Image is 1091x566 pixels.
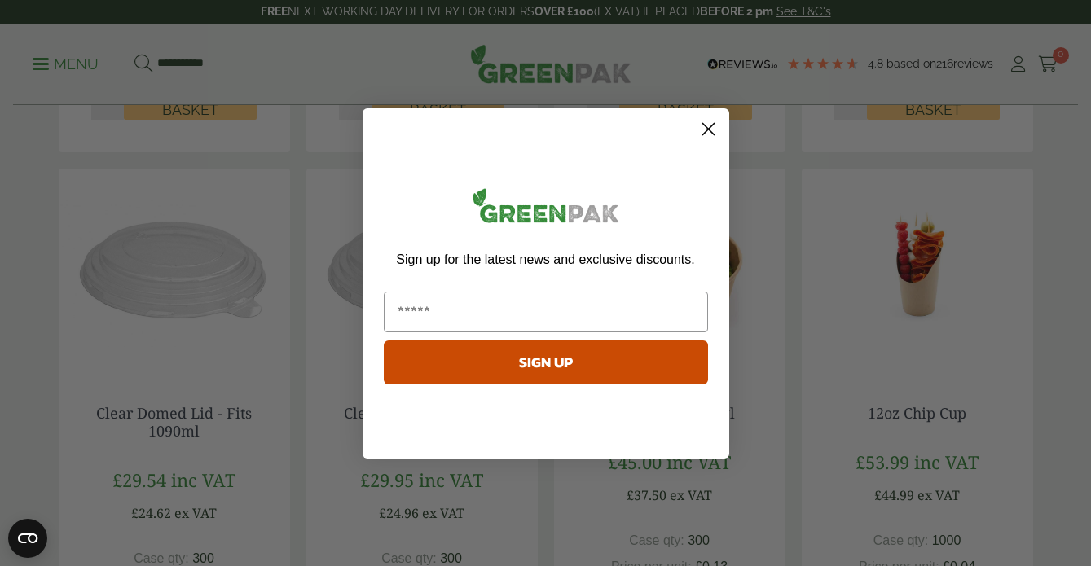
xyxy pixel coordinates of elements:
[384,182,708,236] img: greenpak_logo
[694,115,723,143] button: Close dialog
[384,292,708,332] input: Email
[384,340,708,384] button: SIGN UP
[396,252,694,266] span: Sign up for the latest news and exclusive discounts.
[8,519,47,558] button: Open CMP widget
